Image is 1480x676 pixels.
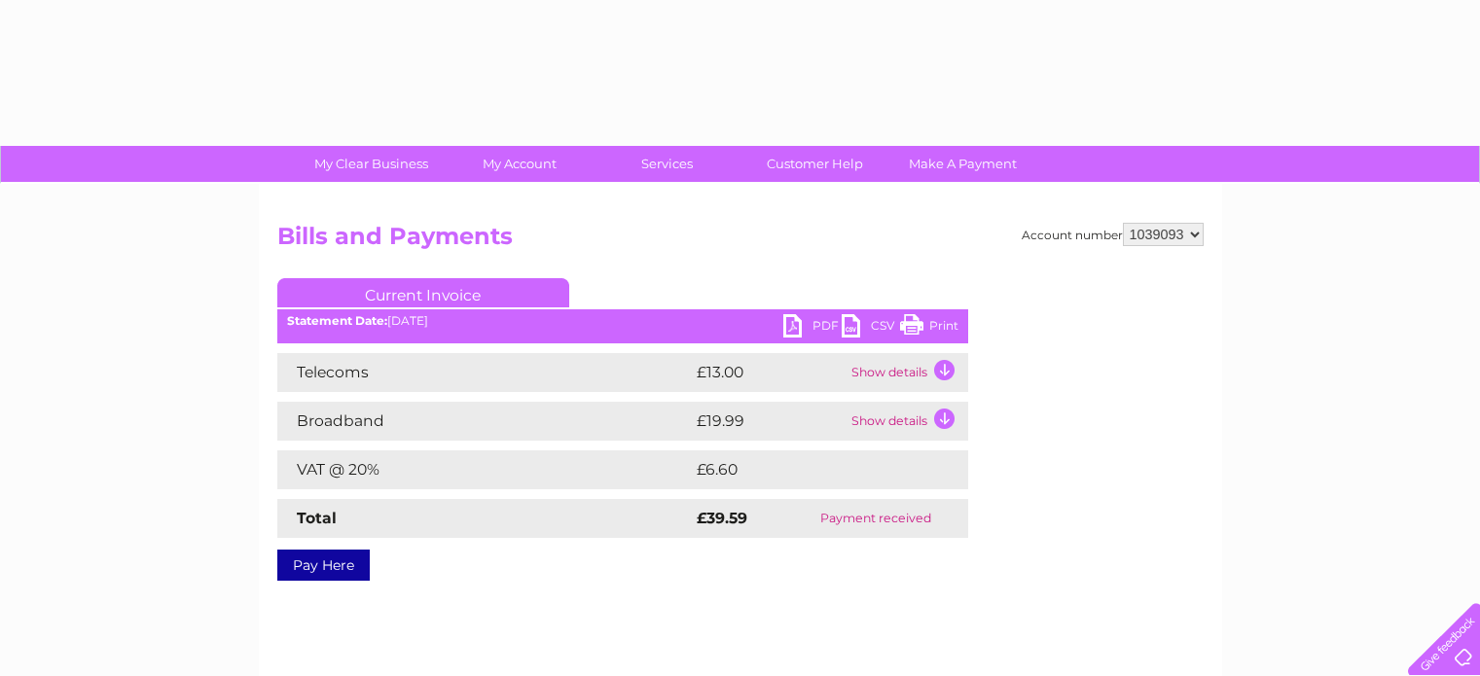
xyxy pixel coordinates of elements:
a: CSV [842,314,900,342]
td: Broadband [277,402,692,441]
a: Make A Payment [883,146,1043,182]
div: [DATE] [277,314,968,328]
div: Account number [1022,223,1204,246]
a: My Account [439,146,599,182]
a: Current Invoice [277,278,569,307]
b: Statement Date: [287,313,387,328]
a: Customer Help [735,146,895,182]
td: VAT @ 20% [277,450,692,489]
a: PDF [783,314,842,342]
h2: Bills and Payments [277,223,1204,260]
a: Services [587,146,747,182]
td: Telecoms [277,353,692,392]
td: Payment received [783,499,967,538]
a: Pay Here [277,550,370,581]
td: £13.00 [692,353,847,392]
td: Show details [847,353,968,392]
strong: Total [297,509,337,527]
td: £6.60 [692,450,923,489]
td: Show details [847,402,968,441]
a: My Clear Business [291,146,451,182]
a: Print [900,314,958,342]
td: £19.99 [692,402,847,441]
strong: £39.59 [697,509,747,527]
